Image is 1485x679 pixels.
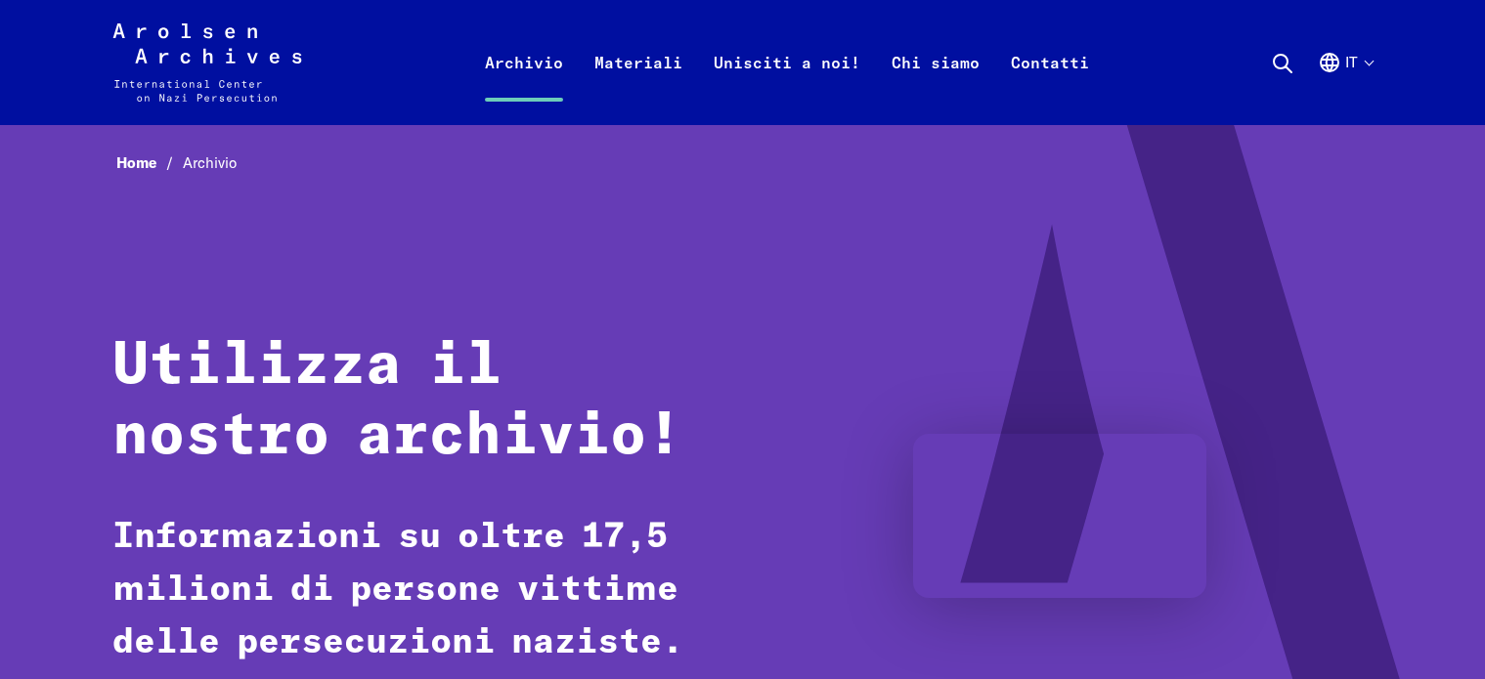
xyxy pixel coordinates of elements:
[112,149,1372,179] nav: Breadcrumb
[579,47,698,125] a: Materiali
[1318,51,1373,121] button: Italiano, selezione lingua
[112,511,708,669] p: Informazioni su oltre 17,5 milioni di persone vittime delle persecuzioni naziste.
[112,331,708,472] h1: Utilizza il nostro archivio!
[698,47,876,125] a: Unisciti a noi!
[116,153,183,172] a: Home
[876,47,995,125] a: Chi siamo
[469,23,1105,102] nav: Primaria
[183,153,237,172] span: Archivio
[995,47,1105,125] a: Contatti
[469,47,579,125] a: Archivio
